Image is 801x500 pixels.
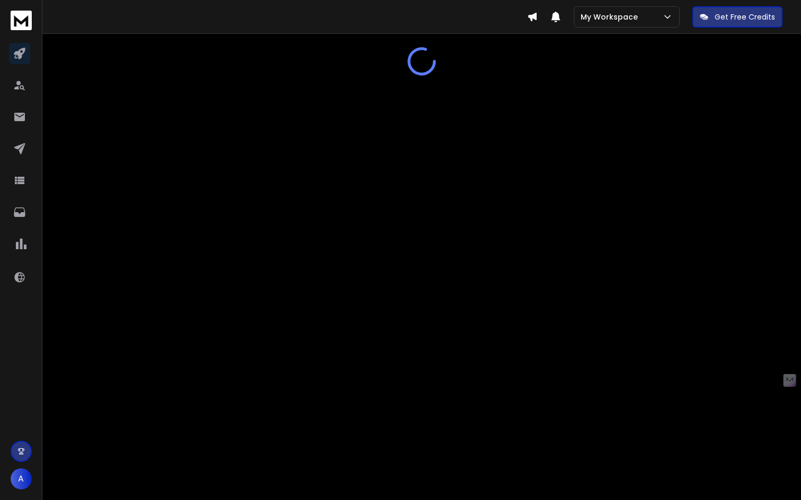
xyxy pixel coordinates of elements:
[11,468,32,489] button: A
[715,12,775,22] p: Get Free Credits
[11,11,32,30] img: logo
[581,12,642,22] p: My Workspace
[692,6,782,28] button: Get Free Credits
